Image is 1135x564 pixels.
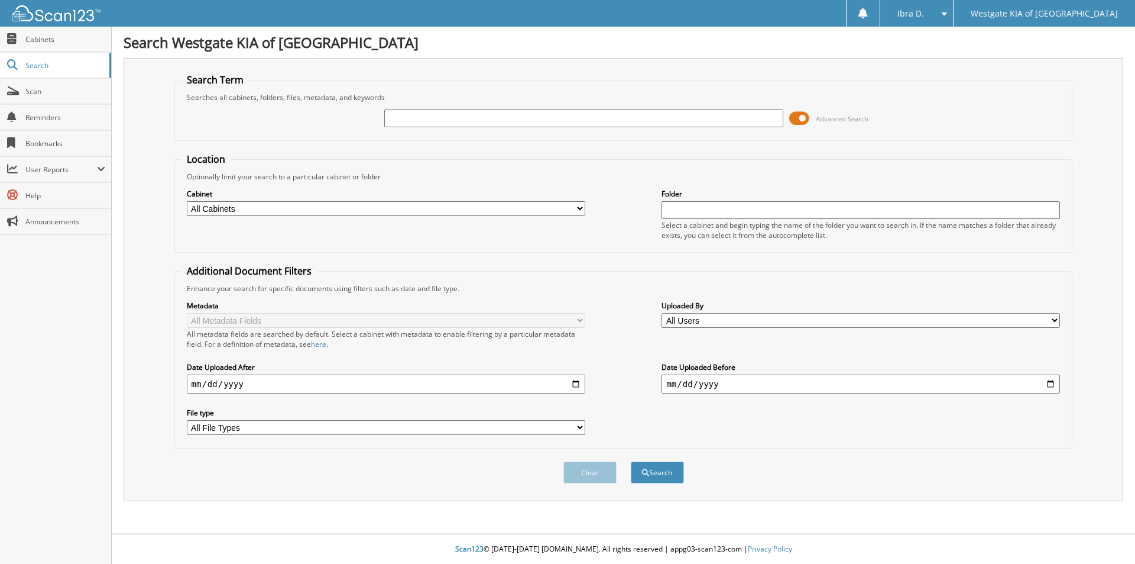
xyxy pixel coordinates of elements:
span: Ibra D. [897,10,924,17]
div: Select a cabinet and begin typing the name of the folder you want to search in. If the name match... [661,220,1060,240]
legend: Location [181,153,231,166]
label: Folder [661,189,1060,199]
span: Help [25,191,105,201]
label: Metadata [187,301,585,311]
span: User Reports [25,165,97,175]
span: Scan [25,86,105,96]
div: Optionally limit your search to a particular cabinet or folder [181,172,1066,182]
label: Date Uploaded After [187,362,585,372]
button: Search [631,462,684,484]
legend: Additional Document Filters [181,265,317,278]
a: here [311,339,326,349]
span: Announcements [25,217,105,227]
label: File type [187,408,585,418]
span: Reminders [25,112,105,123]
button: Clear [563,462,617,484]
span: Cabinets [25,34,105,44]
div: Enhance your search for specific documents using filters such as date and file type. [181,283,1066,294]
label: Date Uploaded Before [661,362,1060,372]
span: Westgate KIA of [GEOGRAPHIC_DATA] [971,10,1118,17]
img: scan123-logo-white.svg [12,5,100,21]
div: All metadata fields are searched by default. Select a cabinet with metadata to enable filtering b... [187,329,585,349]
a: Privacy Policy [748,544,792,554]
legend: Search Term [181,73,249,86]
span: Search [25,60,103,70]
span: Advanced Search [816,114,868,123]
span: Scan123 [455,544,484,554]
input: start [187,375,585,394]
div: Searches all cabinets, folders, files, metadata, and keywords [181,92,1066,102]
label: Uploaded By [661,301,1060,311]
input: end [661,375,1060,394]
label: Cabinet [187,189,585,199]
h1: Search Westgate KIA of [GEOGRAPHIC_DATA] [124,33,1123,52]
div: © [DATE]-[DATE] [DOMAIN_NAME]. All rights reserved | appg03-scan123-com | [112,535,1135,564]
span: Bookmarks [25,138,105,149]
